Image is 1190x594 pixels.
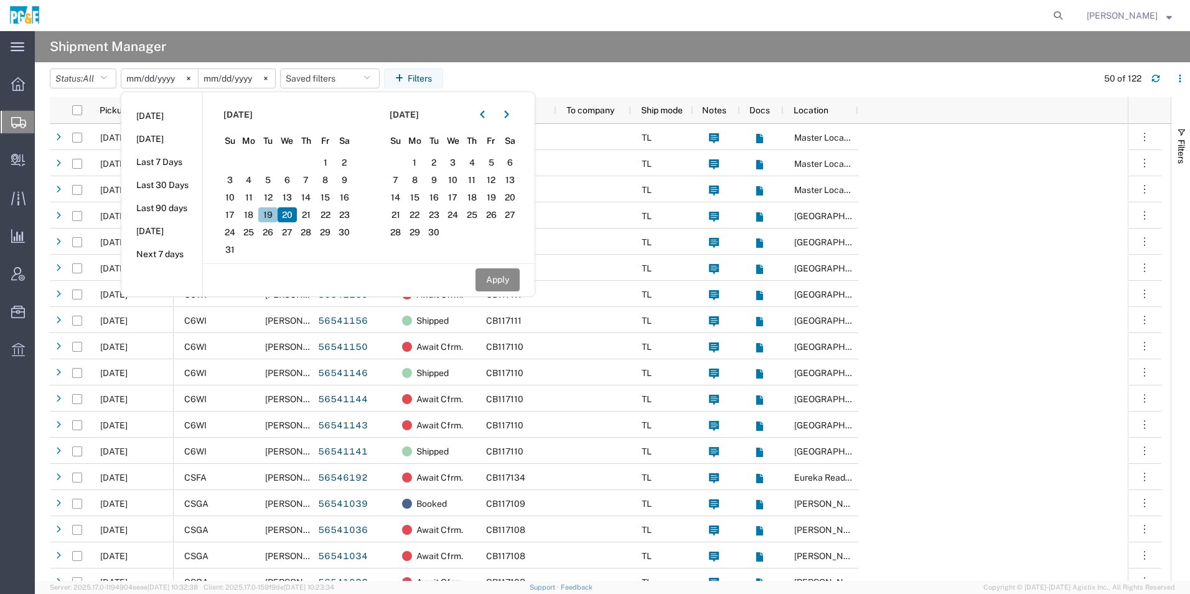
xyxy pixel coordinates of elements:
[642,499,652,509] span: TL
[486,525,525,535] span: CB117108
[794,368,883,378] span: Vacaville Yard
[642,237,652,247] span: TL
[278,134,297,148] span: We
[443,155,462,170] span: 3
[642,263,652,273] span: TL
[500,172,520,187] span: 13
[1086,8,1173,23] button: [PERSON_NAME]
[317,468,368,488] a: 56546192
[384,68,443,88] button: Filters
[749,105,770,115] span: Docs
[476,268,520,291] button: Apply
[405,155,424,170] span: 1
[390,108,419,121] span: [DATE]
[317,390,368,410] a: 56541144
[121,243,202,266] li: Next 7 days
[482,207,501,222] span: 26
[794,577,894,587] span: Mark West Quarry
[265,473,373,483] span: Bray Trucking
[265,525,373,535] span: Bray Trucking
[416,464,463,491] span: Await Cfrm.
[100,290,128,299] span: 08/20/2025
[424,190,444,205] span: 16
[387,225,406,240] span: 28
[100,394,128,404] span: 08/20/2025
[794,525,894,535] span: Mark West Quarry
[9,6,40,25] img: logo
[100,420,128,430] span: 08/20/2025
[184,525,208,535] span: CSGA
[794,237,883,247] span: Vacaville Yard
[794,473,930,483] span: Eureka Ready Mix - Fortuna Quarry
[50,68,116,88] button: Status:All
[335,207,354,222] span: 23
[100,263,128,273] span: 08/20/2025
[240,225,259,240] span: 25
[278,207,297,222] span: 20
[265,342,419,352] span: Bowman & Sons Trucking, Inc
[316,155,335,170] span: 1
[642,446,652,456] span: TL
[284,583,334,591] span: [DATE] 10:23:34
[335,134,354,148] span: Sa
[443,207,462,222] span: 24
[641,105,683,115] span: Ship mode
[317,494,368,514] a: 56541039
[794,446,883,456] span: Vacaville Yard
[278,172,297,187] span: 6
[50,31,166,62] h4: Shipment Manager
[258,172,278,187] span: 5
[278,190,297,205] span: 13
[100,105,147,115] span: Pickup date
[500,207,520,222] span: 27
[462,207,482,222] span: 25
[405,190,424,205] span: 15
[482,190,501,205] span: 19
[443,190,462,205] span: 17
[265,394,419,404] span: Bowman & Sons Trucking, Inc
[316,190,335,205] span: 15
[100,446,128,456] span: 08/20/2025
[278,225,297,240] span: 27
[530,583,561,591] a: Support
[794,551,894,561] span: Mark West Quarry
[416,543,463,569] span: Await Cfrm.
[794,420,883,430] span: Vacaville Yard
[500,134,520,148] span: Sa
[486,473,525,483] span: CB117134
[500,155,520,170] span: 6
[482,155,501,170] span: 5
[983,582,1175,593] span: Copyright © [DATE]-[DATE] Agistix Inc., All Rights Reserved
[486,394,523,404] span: CB117110
[297,207,316,222] span: 21
[642,290,652,299] span: TL
[184,473,207,483] span: CSFA
[443,134,462,148] span: We
[335,190,354,205] span: 16
[387,134,406,148] span: Su
[317,547,368,567] a: 56541034
[405,134,424,148] span: Mo
[702,105,726,115] span: Notes
[642,394,652,404] span: TL
[184,420,207,430] span: C6WI
[100,133,128,143] span: 08/20/2025
[220,242,240,257] span: 31
[297,134,316,148] span: Th
[486,420,523,430] span: CB117110
[121,128,202,151] li: [DATE]
[486,446,523,456] span: CB117110
[220,134,240,148] span: Su
[794,499,894,509] span: Mark West Quarry
[258,207,278,222] span: 19
[220,207,240,222] span: 17
[121,220,202,243] li: [DATE]
[100,211,128,221] span: 08/20/2025
[416,360,449,386] span: Shipped
[317,573,368,593] a: 56541032
[794,185,859,195] span: Master Location
[642,577,652,587] span: TL
[387,190,406,205] span: 14
[416,334,463,360] span: Await Cfrm.
[258,225,278,240] span: 26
